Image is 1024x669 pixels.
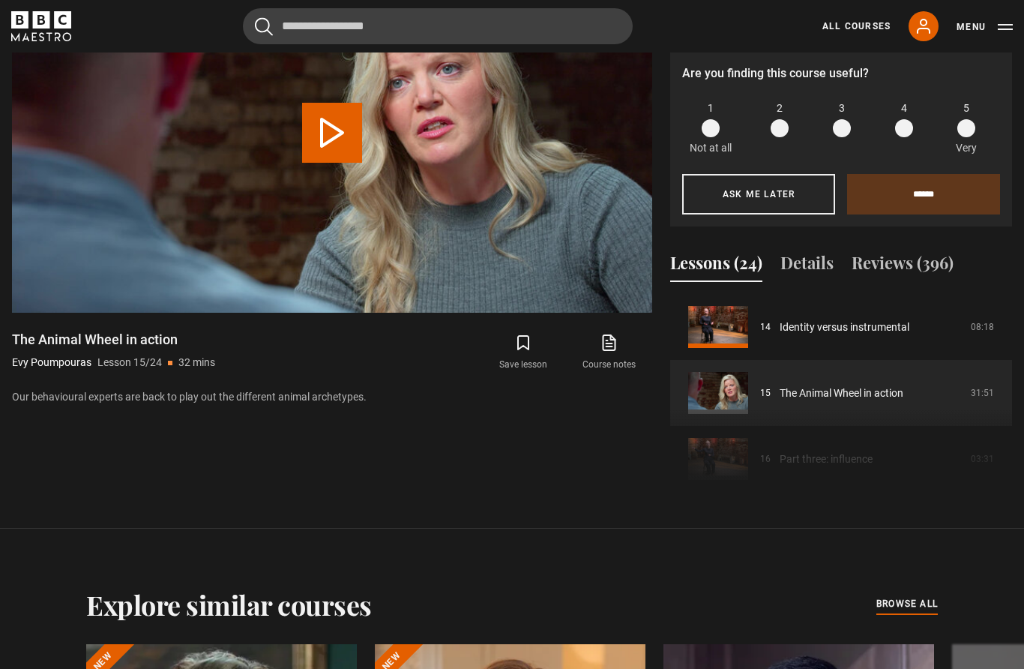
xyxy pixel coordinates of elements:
button: Play Lesson The Animal Wheel in action [302,103,362,163]
a: All Courses [822,19,891,33]
p: Very [951,140,981,156]
span: 5 [963,100,969,116]
a: The Animal Wheel in action [780,385,903,401]
p: 32 mins [178,355,215,370]
p: Are you finding this course useful? [682,64,1000,82]
a: Identity versus instrumental [780,319,909,335]
button: Submit the search query [255,17,273,36]
a: browse all [876,596,938,613]
input: Search [243,8,633,44]
button: Save lesson [481,331,566,374]
span: 4 [901,100,907,116]
h1: The Animal Wheel in action [12,331,215,349]
span: 3 [839,100,845,116]
span: browse all [876,596,938,611]
button: Details [780,250,834,282]
h2: Explore similar courses [86,589,372,620]
svg: BBC Maestro [11,11,71,41]
button: Ask me later [682,174,835,214]
span: 2 [777,100,783,116]
span: 1 [708,100,714,116]
p: Lesson 15/24 [97,355,162,370]
button: Lessons (24) [670,250,762,282]
p: Evy Poumpouras [12,355,91,370]
p: Not at all [690,140,732,156]
a: Course notes [567,331,652,374]
p: Our behavioural experts are back to play out the different animal archetypes. [12,389,652,405]
button: Toggle navigation [957,19,1013,34]
button: Reviews (396) [852,250,954,282]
